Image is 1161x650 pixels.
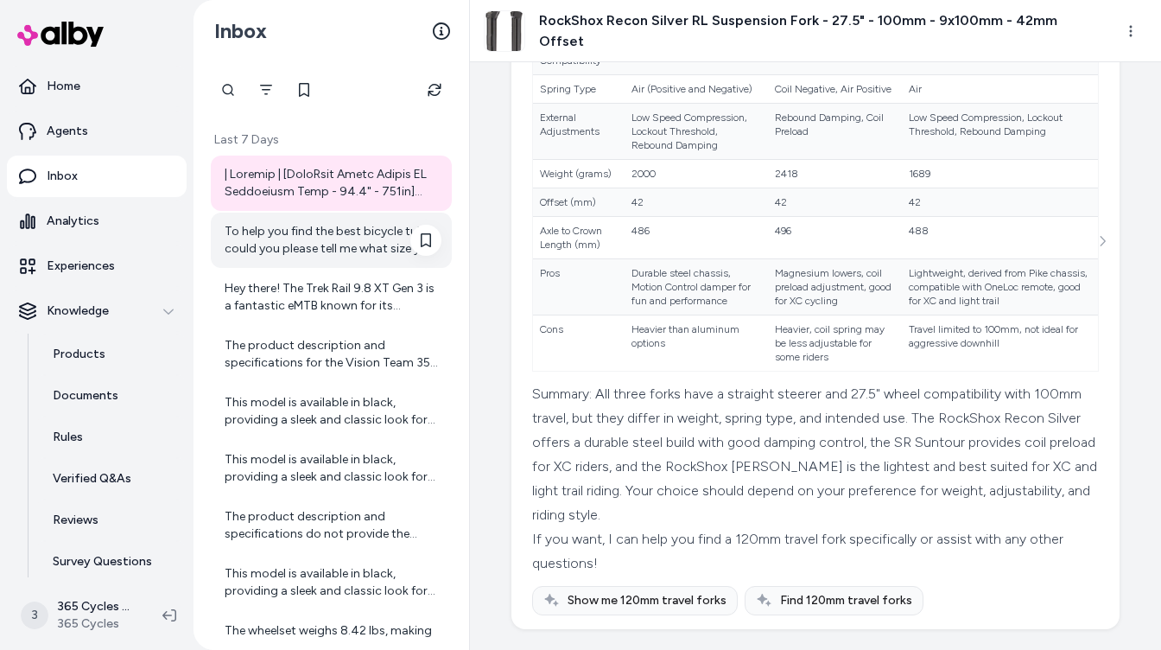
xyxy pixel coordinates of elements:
[35,541,187,583] a: Survey Questions
[53,346,105,363] p: Products
[47,258,115,275] p: Experiences
[533,259,625,315] td: Pros
[47,123,88,140] p: Agents
[47,303,109,320] p: Knowledge
[211,327,452,382] a: The product description and specifications for the Vision Team 35 Alloy Wheelset 700c QRx100/130m...
[35,500,187,541] a: Reviews
[7,156,187,197] a: Inbox
[53,429,83,446] p: Rules
[625,75,768,104] td: Air (Positive and Negative)
[625,188,768,217] td: 42
[625,259,768,315] td: Durable steel chassis, Motion Control damper for fun and performance
[532,382,1099,527] div: Summary: All three forks have a straight steerer and 27.5" wheel compatibility with 100mm travel,...
[902,315,1098,372] td: Travel limited to 100mm, not ideal for aggressive downhill
[211,213,452,268] a: To help you find the best bicycle tubes, could you please tell me what size your bike wheels are?...
[768,259,902,315] td: Magnesium lowers, coil preload adjustment, good for XC cycling
[902,104,1098,160] td: Low Speed Compression, Lockout Threshold, Rebound Damping
[35,417,187,458] a: Rules
[225,166,441,201] div: | Loremip | [DoloRsit Ametc Adipis EL Seddoeiusm Temp - 94.4" - 751in](utlab://990etdolo.mag/aliq...
[214,18,267,44] h2: Inbox
[7,111,187,152] a: Agents
[53,512,98,529] p: Reviews
[533,160,625,188] td: Weight (grams)
[53,387,118,405] p: Documents
[780,592,912,609] span: Find 120mm travel forks
[211,555,452,610] a: This model is available in black, providing a sleek and classic look for your bike.
[211,441,452,496] a: This model is available in black, providing a sleek and classic look for your bike.
[225,565,441,600] div: This model is available in black, providing a sleek and classic look for your bike.
[57,615,135,633] span: 365 Cycles
[57,598,135,615] p: 365 Cycles Shopify
[211,498,452,553] a: The product description and specifications do not provide the exact weight of the SRAM Paceline D...
[902,188,1098,217] td: 42
[768,104,902,160] td: Rebound Damping, Coil Preload
[225,223,441,258] div: To help you find the best bicycle tubes, could you please tell me what size your bike wheels are?...
[625,160,768,188] td: 2000
[533,188,625,217] td: Offset (mm)
[902,160,1098,188] td: 1689
[17,22,104,47] img: alby Logo
[21,602,48,629] span: 3
[35,375,187,417] a: Documents
[47,78,80,95] p: Home
[7,290,187,332] button: Knowledge
[249,73,283,107] button: Filter
[10,588,149,643] button: 3365 Cycles Shopify365 Cycles
[47,213,99,230] p: Analytics
[1092,231,1113,252] button: See more
[211,131,452,149] p: Last 7 Days
[625,104,768,160] td: Low Speed Compression, Lockout Threshold, Rebound Damping
[53,553,152,570] p: Survey Questions
[47,168,78,185] p: Inbox
[225,451,441,486] div: This model is available in black, providing a sleek and classic look for your bike.
[768,75,902,104] td: Coil Negative, Air Positive
[625,217,768,259] td: 486
[225,508,441,543] div: The product description and specifications do not provide the exact weight of the SRAM Paceline D...
[533,217,625,259] td: Axle to Crown Length (mm)
[533,315,625,372] td: Cons
[485,11,524,51] img: FK4481.jpg
[568,592,726,609] span: Show me 120mm travel forks
[211,384,452,439] a: This model is available in black, providing a sleek and classic look for your bike.
[539,10,1101,52] h3: RockShox Recon Silver RL Suspension Fork - 27.5" - 100mm - 9x100mm - 42mm Offset
[225,394,441,429] div: This model is available in black, providing a sleek and classic look for your bike.
[768,188,902,217] td: 42
[902,259,1098,315] td: Lightweight, derived from Pike chassis, compatible with OneLoc remote, good for XC and light trail
[768,160,902,188] td: 2418
[225,280,441,315] div: Hey there! The Trek Rail 9.8 XT Gen 3 is a fantastic eMTB known for its performance and versatili...
[211,156,452,211] a: | Loremip | [DoloRsit Ametc Adipis EL Seddoeiusm Temp - 94.4" - 751in](utlab://990etdolo.mag/aliq...
[768,217,902,259] td: 496
[35,458,187,500] a: Verified Q&As
[225,337,441,372] div: The product description and specifications for the Vision Team 35 Alloy Wheelset 700c QRx100/130m...
[532,527,1099,576] div: If you want, I can help you find a 120mm travel fork specifically or assist with any other questi...
[35,334,187,375] a: Products
[625,315,768,372] td: Heavier than aluminum options
[7,245,187,287] a: Experiences
[533,75,625,104] td: Spring Type
[7,201,187,242] a: Analytics
[7,66,187,107] a: Home
[53,470,131,487] p: Verified Q&As
[417,73,452,107] button: Refresh
[211,270,452,325] a: Hey there! The Trek Rail 9.8 XT Gen 3 is a fantastic eMTB known for its performance and versatili...
[902,217,1098,259] td: 488
[768,315,902,372] td: Heavier, coil spring may be less adjustable for some riders
[533,104,625,160] td: External Adjustments
[902,75,1098,104] td: Air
